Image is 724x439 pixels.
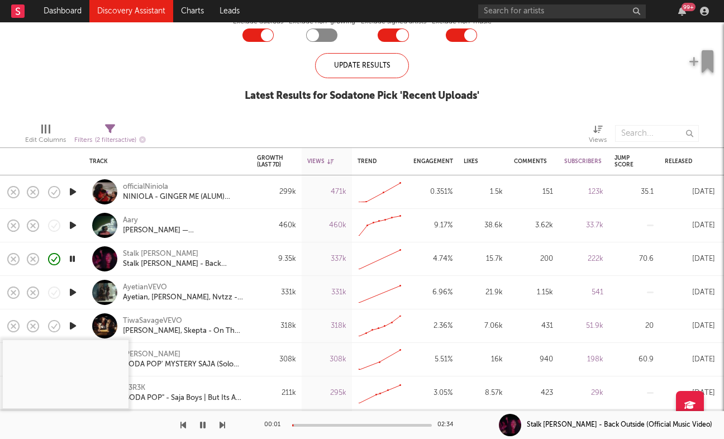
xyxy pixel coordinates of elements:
[665,158,698,165] div: Released
[25,120,66,152] div: Edit Columns
[665,319,715,333] div: [DATE]
[564,219,603,232] div: 33.7k
[123,293,243,303] div: Ayetian, [PERSON_NAME], Nvtzz - Wah Yo Deh Pan (Official Music Video) | RamPutu
[413,286,453,299] div: 6.96 %
[464,386,503,400] div: 8.57k
[665,219,715,232] div: [DATE]
[464,286,503,299] div: 21.9k
[413,386,453,400] div: 3.05 %
[307,386,346,400] div: 295k
[264,418,287,432] div: 00:01
[464,252,503,266] div: 15.7k
[257,386,296,400] div: 211k
[665,252,715,266] div: [DATE]
[25,133,66,147] div: Edit Columns
[95,137,136,144] span: ( 2 filters active)
[464,319,503,333] div: 7.06k
[123,350,180,360] a: [PERSON_NAME]
[678,7,686,16] button: 99+
[615,252,654,266] div: 70.6
[123,216,243,226] div: Aary
[514,319,553,333] div: 431
[665,353,715,366] div: [DATE]
[257,219,296,232] div: 460k
[437,418,460,432] div: 02:34
[665,386,715,400] div: [DATE]
[413,158,453,165] div: Engagement
[514,219,553,232] div: 3.62k
[514,185,553,199] div: 151
[564,185,603,199] div: 123k
[257,252,296,266] div: 9.35k
[123,259,243,269] a: Stalk [PERSON_NAME] - Back Outside (Official Music Video)
[464,353,503,366] div: 16k
[615,353,654,366] div: 60.9
[123,192,243,202] a: NINIOLA - GINGER ME (ALUM) (OFFICIAL MUSIC VIDEO)
[307,252,346,266] div: 337k
[464,219,503,232] div: 38.6k
[589,120,607,152] div: Views
[307,185,346,199] div: 471k
[564,353,603,366] div: 198k
[413,319,453,333] div: 2.36 %
[564,158,602,165] div: Subscribers
[514,158,547,165] div: Comments
[615,125,699,142] input: Search...
[123,393,243,403] div: "SODA POP" - Saja Boys | But Its A FNF Cover
[413,252,453,266] div: 4.74 %
[413,219,453,232] div: 9.17 %
[564,386,603,400] div: 29k
[307,286,346,299] div: 331k
[564,319,603,333] div: 51.9k
[123,316,182,326] a: TiwaSavageVEVO
[257,319,296,333] div: 318k
[682,3,696,11] div: 99 +
[123,182,168,192] a: officialNiniola
[464,158,486,165] div: Likes
[307,158,334,165] div: Views
[514,353,553,366] div: 940
[527,420,712,430] div: Stalk [PERSON_NAME] - Back Outside (Official Music Video)
[257,185,296,199] div: 299k
[413,185,453,199] div: 0.351 %
[74,120,146,152] div: Filters(2 filters active)
[123,249,198,259] a: Stalk [PERSON_NAME]
[123,283,243,293] div: AyetianVEVO
[315,53,409,78] div: Update Results
[665,185,715,199] div: [DATE]
[89,158,240,165] div: Track
[257,353,296,366] div: 308k
[514,286,553,299] div: 1.15k
[589,133,607,147] div: Views
[464,185,503,199] div: 1.5k
[245,89,479,103] div: Latest Results for Sodatone Pick ' Recent Uploads '
[3,340,128,408] iframe: Stalk Ashley - Back Outside (Official Music Video)
[257,286,296,299] div: 331k
[478,4,646,18] input: Search for artists
[123,360,243,370] a: 'SODA POP' MYSTERY SAJA (Solo Version) - K-Pop Demon Hunters | Saja Boys | Cover by [PERSON_NAME]
[123,383,243,403] a: D3R3K"SODA POP" - Saja Boys | But Its A FNF Cover
[257,155,283,168] div: Growth (last 7d)
[123,326,243,336] a: [PERSON_NAME], Skepta - On The Low (Official Visualizer)
[123,226,243,236] div: [PERSON_NAME] — [PERSON_NAME] (Official Music Video)
[307,353,346,366] div: 308k
[514,386,553,400] div: 423
[74,133,146,147] div: Filters
[564,252,603,266] div: 222k
[307,319,346,333] div: 318k
[615,319,654,333] div: 20
[123,383,243,393] div: D3R3K
[413,353,453,366] div: 5.51 %
[123,283,243,303] a: AyetianVEVOAyetian, [PERSON_NAME], Nvtzz - Wah Yo Deh Pan (Official Music Video) | RamPutu
[615,185,654,199] div: 35.1
[123,216,243,236] a: Aary[PERSON_NAME] — [PERSON_NAME] (Official Music Video)
[307,219,346,232] div: 460k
